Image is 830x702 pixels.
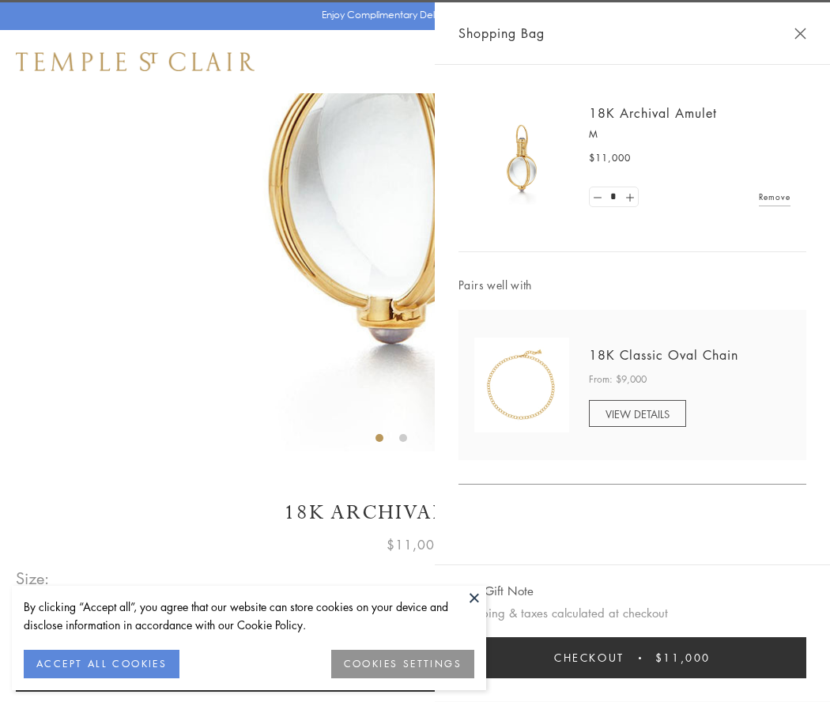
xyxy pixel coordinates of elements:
[24,650,179,678] button: ACCEPT ALL COOKIES
[331,650,474,678] button: COOKIES SETTINGS
[589,126,790,142] p: M
[458,637,806,678] button: Checkout $11,000
[589,150,631,166] span: $11,000
[322,7,501,23] p: Enjoy Complimentary Delivery & Returns
[589,346,738,364] a: 18K Classic Oval Chain
[474,338,569,432] img: N88865-OV18
[621,187,637,207] a: Set quantity to 2
[16,52,255,71] img: Temple St. Clair
[554,649,624,666] span: Checkout
[590,187,606,207] a: Set quantity to 0
[458,23,545,43] span: Shopping Bag
[387,534,443,555] span: $11,000
[16,499,814,526] h1: 18K Archival Amulet
[16,565,51,591] span: Size:
[794,28,806,40] button: Close Shopping Bag
[589,400,686,427] a: VIEW DETAILS
[759,188,790,206] a: Remove
[458,581,534,601] button: Add Gift Note
[474,111,569,206] img: 18K Archival Amulet
[589,104,717,122] a: 18K Archival Amulet
[655,649,711,666] span: $11,000
[458,276,806,294] span: Pairs well with
[458,603,806,623] p: Shipping & taxes calculated at checkout
[24,598,474,634] div: By clicking “Accept all”, you agree that our website can store cookies on your device and disclos...
[589,372,647,387] span: From: $9,000
[606,406,670,421] span: VIEW DETAILS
